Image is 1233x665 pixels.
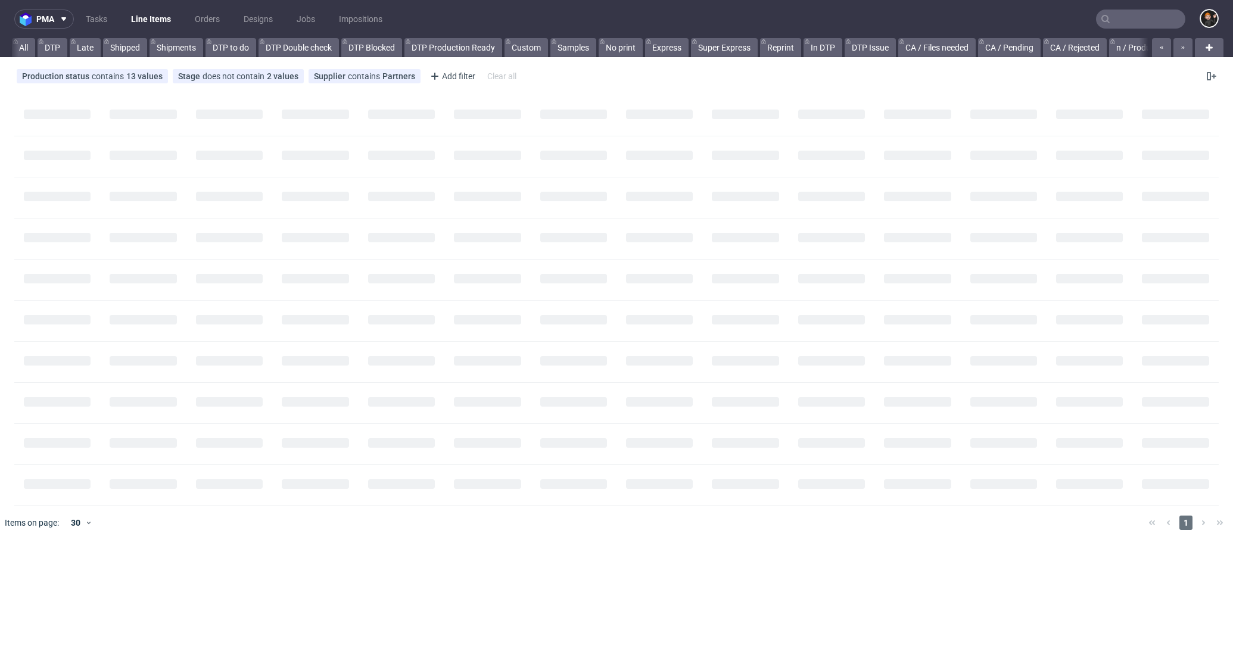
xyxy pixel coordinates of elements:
[348,71,382,81] span: contains
[645,38,689,57] a: Express
[20,13,36,26] img: logo
[70,38,101,57] a: Late
[103,38,147,57] a: Shipped
[314,71,348,81] span: Supplier
[505,38,548,57] a: Custom
[599,38,643,57] a: No print
[126,71,163,81] div: 13 values
[79,10,114,29] a: Tasks
[691,38,758,57] a: Super Express
[259,38,339,57] a: DTP Double check
[382,71,415,81] div: Partners
[5,517,59,529] span: Items on page:
[550,38,596,57] a: Samples
[14,10,74,29] button: pma
[22,71,92,81] span: Production status
[1201,10,1218,27] img: Dominik Grosicki
[36,15,54,23] span: pma
[178,71,203,81] span: Stage
[1043,38,1107,57] a: CA / Rejected
[1179,516,1192,530] span: 1
[236,10,280,29] a: Designs
[404,38,502,57] a: DTP Production Ready
[760,38,801,57] a: Reprint
[267,71,298,81] div: 2 values
[64,514,85,531] div: 30
[38,38,67,57] a: DTP
[485,68,519,85] div: Clear all
[804,38,842,57] a: In DTP
[12,38,35,57] a: All
[332,10,390,29] a: Impositions
[845,38,896,57] a: DTP Issue
[205,38,256,57] a: DTP to do
[978,38,1041,57] a: CA / Pending
[1109,38,1176,57] a: n / Production
[150,38,203,57] a: Shipments
[188,10,227,29] a: Orders
[425,67,478,86] div: Add filter
[898,38,976,57] a: CA / Files needed
[341,38,402,57] a: DTP Blocked
[124,10,178,29] a: Line Items
[92,71,126,81] span: contains
[289,10,322,29] a: Jobs
[203,71,267,81] span: does not contain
